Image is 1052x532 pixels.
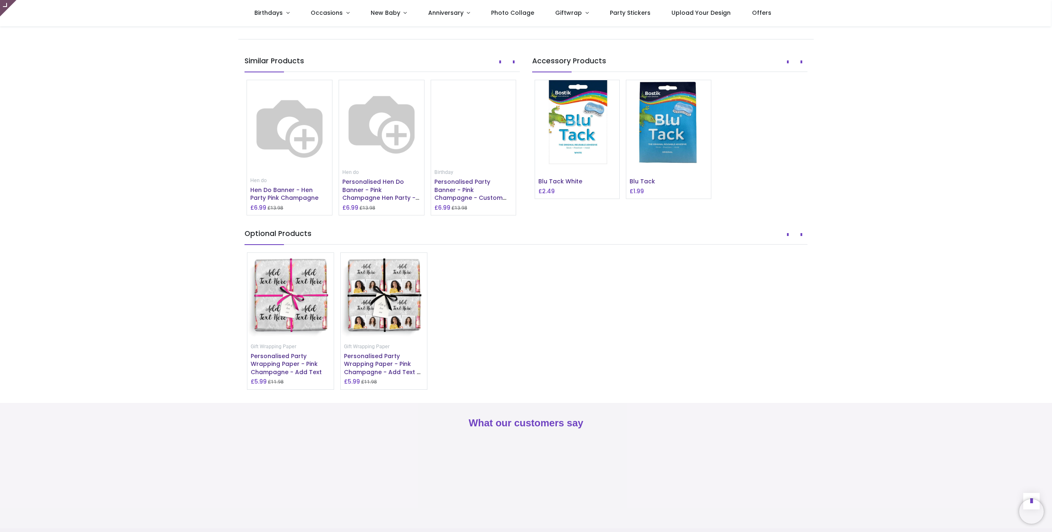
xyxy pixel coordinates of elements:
span: 13.98 [362,205,375,211]
h5: Accessory Products [532,56,807,72]
span: Occasions [311,9,343,17]
a: Blu Tack [630,177,655,185]
small: £ [360,205,375,212]
h6: Blu Tack White [538,178,616,186]
a: Hen Do Banner - Hen Party Pink Champagne [250,186,318,202]
img: Blu Tack [626,80,711,165]
small: Hen do [250,178,267,183]
small: Hen do [342,169,359,175]
small: Gift Wrapping Paper [251,344,296,349]
span: 13.98 [454,205,467,211]
h6: Personalised Party Wrapping Paper - Pink Champagne - Add Text & 2 Photos [344,352,424,377]
span: Giftwrap [555,9,582,17]
a: Personalised Party Wrapping Paper - Pink Champagne - Add Text & 2 Photos [344,352,421,384]
h6: £ [344,377,360,386]
span: 2.49 [542,187,555,195]
a: Personalised Party Banner - Pink Champagne - Custom Text & 1 Photo Upload [434,178,506,210]
span: 6.99 [254,204,266,212]
small: £ [268,205,283,212]
a: Hen do [342,169,359,175]
h5: Optional Products [245,229,807,244]
h6: £ [630,187,644,195]
h6: £ [434,204,450,212]
button: Prev [782,228,794,242]
button: Next [795,228,807,242]
h6: £ [538,187,555,195]
button: Prev [782,55,794,69]
a: Birthday [434,169,453,175]
img: Hen Do Banner - Hen Party Pink Champagne [247,80,332,173]
a: Gift Wrapping Paper [344,343,390,349]
span: Anniversary [428,9,464,17]
span: 6.99 [346,204,358,212]
h6: £ [250,204,266,212]
img: Blu Tack White [535,80,620,165]
a: Personalised Hen Do Banner - Pink Champagne Hen Party - 2 Photo Upload [342,178,419,210]
h2: What our customers say [245,416,807,430]
span: Party Stickers [610,9,651,17]
small: £ [268,379,284,386]
img: Personalised Hen Do Banner - Pink Champagne Hen Party - 2 Photo Upload [339,80,424,165]
a: Hen do [250,177,267,183]
button: Next [795,55,807,69]
h6: Personalised Party Banner - Pink Champagne - Custom Text & 1 Photo Upload [434,178,513,202]
h6: Blu Tack [630,178,708,186]
img: Personalised Party Wrapping Paper - Pink Champagne - Add Text & 2 Photos [341,253,427,339]
span: 5.99 [254,377,267,386]
img: Personalised Party Wrapping Paper - Pink Champagne - Add Text [247,253,334,339]
h6: £ [251,377,267,386]
a: Personalised Party Wrapping Paper - Pink Champagne - Add Text [251,352,322,376]
span: New Baby [371,9,400,17]
img: Personalised Party Banner - Pink Champagne - Custom Text & 1 Photo Upload [431,80,516,165]
span: 11.98 [271,379,284,385]
h6: Personalised Party Wrapping Paper - Pink Champagne - Add Text [251,352,330,377]
button: Prev [494,55,506,69]
span: 13.98 [270,205,283,211]
small: £ [452,205,467,212]
span: 1.99 [633,187,644,195]
a: Blu Tack White [538,177,582,185]
span: Birthdays [254,9,283,17]
iframe: Brevo live chat [1019,499,1044,524]
span: Photo Collage [491,9,534,17]
small: Birthday [434,169,453,175]
small: £ [361,379,377,386]
span: Upload Your Design [671,9,731,17]
span: 5.99 [348,377,360,386]
button: Next [508,55,520,69]
h6: Personalised Hen Do Banner - Pink Champagne Hen Party - 2 Photo Upload [342,178,421,202]
h6: Hen Do Banner - Hen Party Pink Champagne [250,186,329,202]
a: Gift Wrapping Paper [251,343,296,349]
span: Offers [752,9,771,17]
h6: £ [342,204,358,212]
h5: Similar Products [245,56,520,72]
span: 11.98 [364,379,377,385]
small: Gift Wrapping Paper [344,344,390,349]
span: 6.99 [438,204,450,212]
